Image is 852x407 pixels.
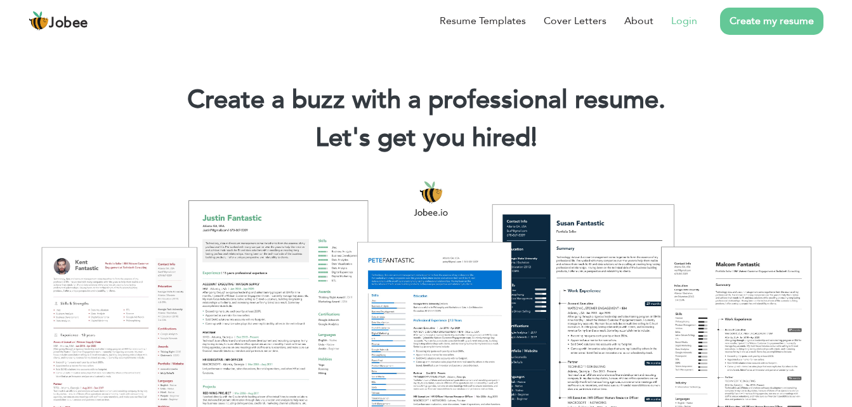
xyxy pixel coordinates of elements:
[29,11,88,31] a: Jobee
[29,11,49,31] img: jobee.io
[624,13,653,29] a: About
[440,13,526,29] a: Resume Templates
[19,122,833,155] h2: Let's
[720,8,823,35] a: Create my resume
[49,16,88,30] span: Jobee
[671,13,697,29] a: Login
[377,120,537,155] span: get you hired!
[544,13,606,29] a: Cover Letters
[531,120,537,155] span: |
[19,84,833,117] h1: Create a buzz with a professional resume.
